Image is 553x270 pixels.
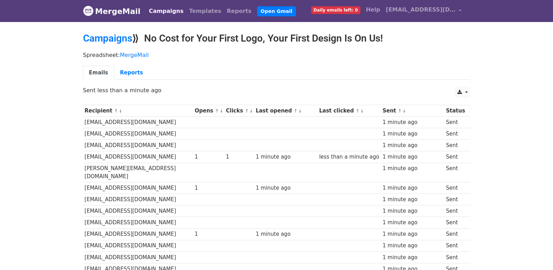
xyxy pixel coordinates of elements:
[317,105,381,117] th: Last clicked
[249,108,253,114] a: ↓
[83,228,193,240] td: [EMAIL_ADDRESS][DOMAIN_NAME]
[386,6,456,14] span: [EMAIL_ADDRESS][DOMAIN_NAME]
[402,108,406,114] a: ↓
[195,230,223,238] div: 1
[382,141,442,149] div: 1 minute ago
[444,140,466,151] td: Sent
[363,3,383,17] a: Help
[83,4,141,19] a: MergeMail
[256,184,316,192] div: 1 minute ago
[119,108,122,114] a: ↓
[83,128,193,140] td: [EMAIL_ADDRESS][DOMAIN_NAME]
[444,217,466,228] td: Sent
[382,242,442,250] div: 1 minute ago
[83,32,470,44] h2: ⟫ No Cost for Your First Logo, Your First Design Is On Us!
[382,165,442,173] div: 1 minute ago
[382,254,442,262] div: 1 minute ago
[83,251,193,263] td: [EMAIL_ADDRESS][DOMAIN_NAME]
[444,205,466,217] td: Sent
[298,108,302,114] a: ↓
[83,182,193,194] td: [EMAIL_ADDRESS][DOMAIN_NAME]
[382,130,442,138] div: 1 minute ago
[444,182,466,194] td: Sent
[382,184,442,192] div: 1 minute ago
[444,105,466,117] th: Status
[257,6,296,16] a: Open Gmail
[219,108,223,114] a: ↓
[224,105,254,117] th: Clicks
[83,117,193,128] td: [EMAIL_ADDRESS][DOMAIN_NAME]
[444,251,466,263] td: Sent
[254,105,317,117] th: Last opened
[382,219,442,227] div: 1 minute ago
[444,151,466,163] td: Sent
[83,194,193,205] td: [EMAIL_ADDRESS][DOMAIN_NAME]
[83,32,132,44] a: Campaigns
[360,108,364,114] a: ↓
[83,87,470,94] p: Sent less than a minute ago
[83,66,114,80] a: Emails
[83,217,193,228] td: [EMAIL_ADDRESS][DOMAIN_NAME]
[193,105,224,117] th: Opens
[382,153,442,161] div: 1 minute ago
[308,3,363,17] a: Daily emails left: 0
[83,105,193,117] th: Recipient
[444,228,466,240] td: Sent
[224,4,254,18] a: Reports
[83,6,94,16] img: MergeMail logo
[245,108,249,114] a: ↑
[382,207,442,215] div: 1 minute ago
[83,151,193,163] td: [EMAIL_ADDRESS][DOMAIN_NAME]
[398,108,402,114] a: ↑
[256,230,316,238] div: 1 minute ago
[382,118,442,126] div: 1 minute ago
[114,66,149,80] a: Reports
[226,153,253,161] div: 1
[83,205,193,217] td: [EMAIL_ADDRESS][DOMAIN_NAME]
[146,4,186,18] a: Campaigns
[444,117,466,128] td: Sent
[311,6,360,14] span: Daily emails left: 0
[382,196,442,204] div: 1 minute ago
[294,108,298,114] a: ↑
[256,153,316,161] div: 1 minute ago
[444,240,466,251] td: Sent
[195,153,223,161] div: 1
[383,3,465,19] a: [EMAIL_ADDRESS][DOMAIN_NAME]
[83,140,193,151] td: [EMAIL_ADDRESS][DOMAIN_NAME]
[215,108,219,114] a: ↑
[186,4,224,18] a: Templates
[120,52,149,58] a: MergeMail
[319,153,379,161] div: less than a minute ago
[83,51,470,59] p: Spreadsheet:
[444,128,466,140] td: Sent
[83,163,193,182] td: [PERSON_NAME][EMAIL_ADDRESS][DOMAIN_NAME]
[381,105,444,117] th: Sent
[444,194,466,205] td: Sent
[382,230,442,238] div: 1 minute ago
[83,240,193,251] td: [EMAIL_ADDRESS][DOMAIN_NAME]
[444,163,466,182] td: Sent
[356,108,360,114] a: ↑
[195,184,223,192] div: 1
[114,108,118,114] a: ↑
